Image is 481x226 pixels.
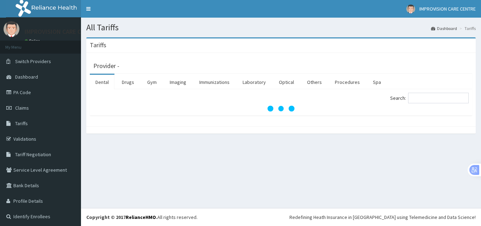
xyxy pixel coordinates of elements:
[329,75,366,90] a: Procedures
[408,93,469,103] input: Search:
[81,208,481,226] footer: All rights reserved.
[431,25,457,31] a: Dashboard
[289,214,476,221] div: Redefining Heath Insurance in [GEOGRAPHIC_DATA] using Telemedicine and Data Science!
[86,23,476,32] h1: All Tariffs
[86,214,157,220] strong: Copyright © 2017 .
[237,75,271,90] a: Laboratory
[419,6,476,12] span: IMPROVISION CARE CENTRE
[93,63,119,69] h3: Provider -
[116,75,140,90] a: Drugs
[90,75,114,90] a: Dental
[301,75,327,90] a: Others
[25,38,42,43] a: Online
[458,25,476,31] li: Tariffs
[15,105,29,111] span: Claims
[4,21,19,37] img: User Image
[90,42,106,48] h3: Tariffs
[273,75,300,90] a: Optical
[15,120,28,127] span: Tariffs
[194,75,235,90] a: Immunizations
[390,93,469,103] label: Search:
[267,94,295,123] svg: audio-loading
[15,74,38,80] span: Dashboard
[25,29,99,35] p: IMPROVISION CARE CENTRE
[15,58,51,65] span: Switch Providers
[367,75,387,90] a: Spa
[164,75,192,90] a: Imaging
[15,151,51,158] span: Tariff Negotiation
[142,75,162,90] a: Gym
[126,214,156,220] a: RelianceHMO
[406,5,415,13] img: User Image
